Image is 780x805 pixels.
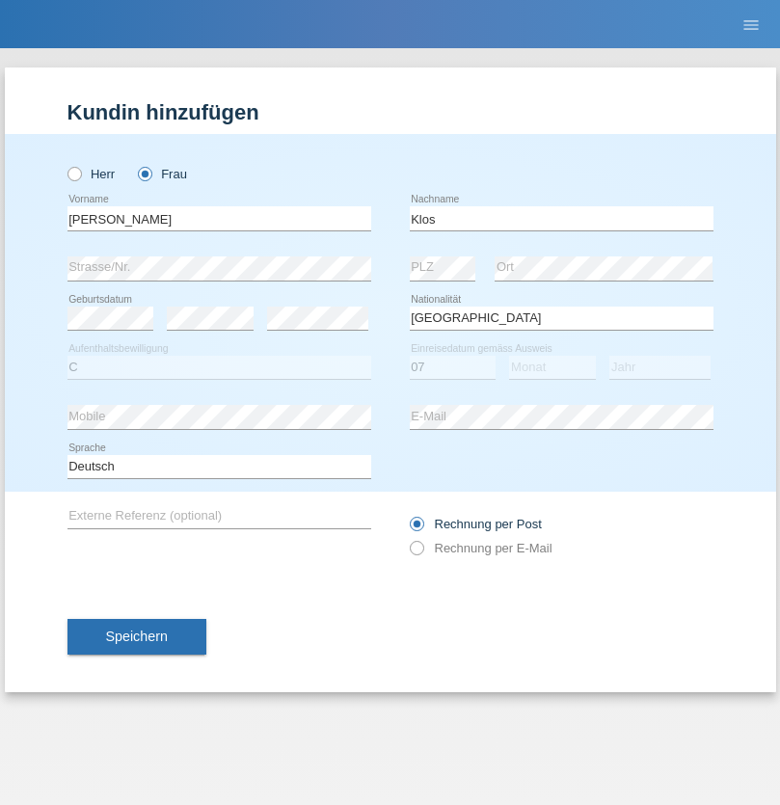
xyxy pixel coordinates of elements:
[741,15,761,35] i: menu
[410,517,422,541] input: Rechnung per Post
[67,167,116,181] label: Herr
[138,167,187,181] label: Frau
[67,100,713,124] h1: Kundin hinzufügen
[410,541,552,555] label: Rechnung per E-Mail
[732,18,770,30] a: menu
[67,619,206,656] button: Speichern
[138,167,150,179] input: Frau
[410,517,542,531] label: Rechnung per Post
[67,167,80,179] input: Herr
[410,541,422,565] input: Rechnung per E-Mail
[106,629,168,644] span: Speichern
